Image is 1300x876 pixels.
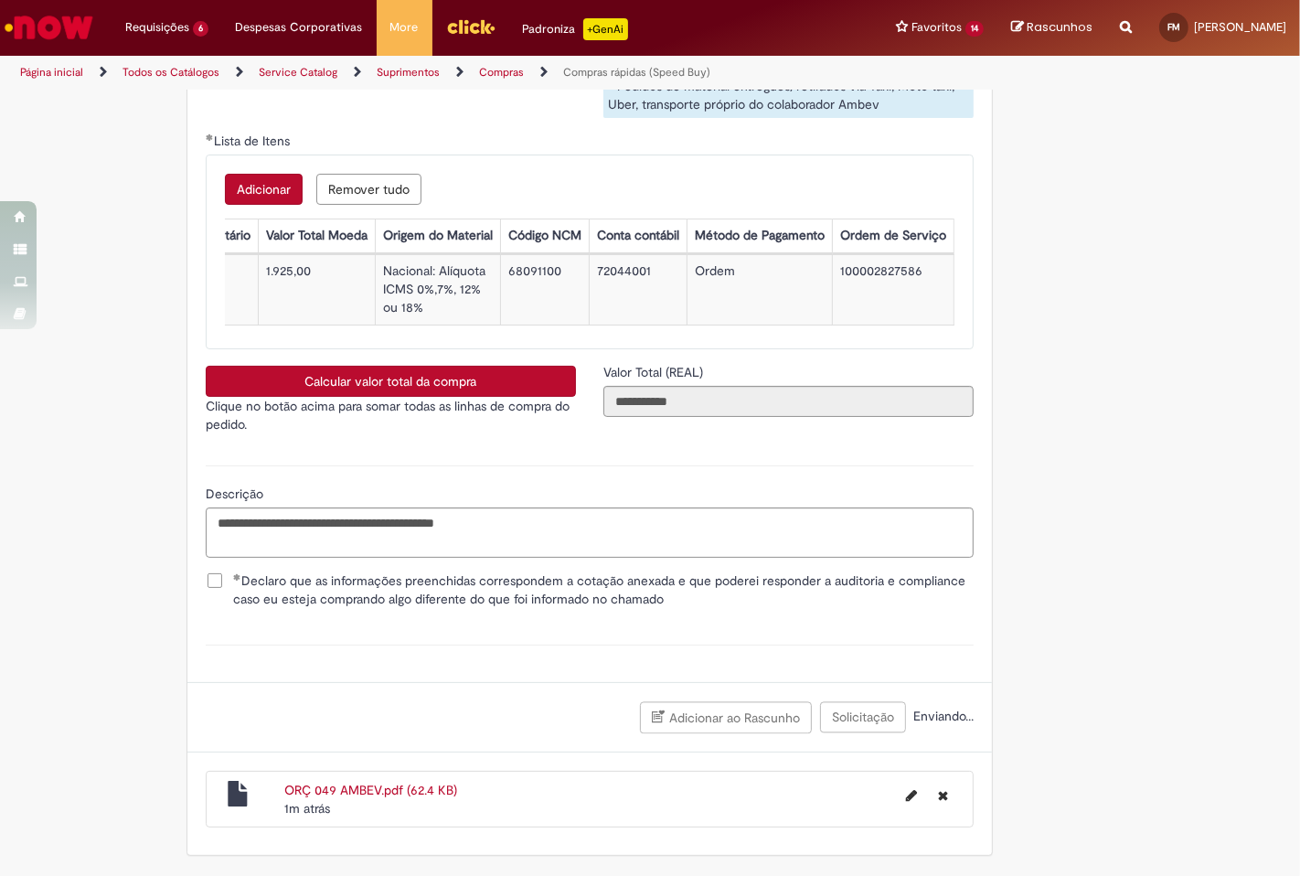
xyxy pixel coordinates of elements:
[523,18,628,40] div: Padroniza
[1011,19,1092,37] a: Rascunhos
[832,219,954,253] th: Ordem de Serviço
[911,18,962,37] span: Favoritos
[258,219,375,253] th: Valor Total Moeda
[446,13,495,40] img: click_logo_yellow_360x200.png
[603,386,974,417] input: Valor Total (REAL)
[965,21,984,37] span: 14
[206,366,576,397] button: Calcular valor total da compra
[284,800,330,817] span: 1m atrás
[390,18,419,37] span: More
[225,174,303,205] button: Add a row for Lista de Itens
[377,65,440,80] a: Suprimentos
[687,255,832,326] td: Ordem
[259,65,337,80] a: Service Catalog
[1027,18,1092,36] span: Rascunhos
[832,255,954,326] td: 100002827586
[895,781,928,810] button: Editar nome de arquivo ORÇ 049 AMBEV.pdf
[316,174,421,205] button: Remove all rows for Lista de Itens
[284,800,330,817] time: 29/09/2025 09:26:32
[206,397,576,433] p: Clique no botão acima para somar todas as linhas de compra do pedido.
[284,782,457,798] a: ORÇ 049 AMBEV.pdf (62.4 KB)
[910,708,974,724] span: Enviando...
[603,364,707,380] span: Somente leitura - Valor Total (REAL)
[1167,21,1180,33] span: FM
[375,219,500,253] th: Origem do Material
[687,219,832,253] th: Método de Pagamento
[500,219,589,253] th: Código NCM
[583,18,628,40] p: +GenAi
[500,255,589,326] td: 68091100
[214,133,293,149] span: Lista de Itens
[2,9,96,46] img: ServiceNow
[14,56,853,90] ul: Trilhas de página
[206,134,214,141] span: Obrigatório Preenchido
[193,21,208,37] span: 6
[927,781,959,810] button: Excluir ORÇ 049 AMBEV.pdf
[603,72,974,118] div: - Pedidos de material entregues/retirados via Taxi, Moto taxi, Uber, transporte próprio do colabo...
[125,18,189,37] span: Requisições
[589,219,687,253] th: Conta contábil
[603,363,707,381] label: Somente leitura - Valor Total (REAL)
[206,486,267,502] span: Descrição
[206,507,974,557] textarea: Descrição
[563,65,710,80] a: Compras rápidas (Speed Buy)
[1194,19,1286,35] span: [PERSON_NAME]
[123,65,219,80] a: Todos os Catálogos
[236,18,363,37] span: Despesas Corporativas
[233,572,974,608] span: Declaro que as informações preenchidas correspondem a cotação anexada e que poderei responder a a...
[233,573,241,581] span: Obrigatório Preenchido
[20,65,83,80] a: Página inicial
[479,65,524,80] a: Compras
[375,255,500,326] td: Nacional: Alíquota ICMS 0%,7%, 12% ou 18%
[258,255,375,326] td: 1.925,00
[589,255,687,326] td: 72044001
